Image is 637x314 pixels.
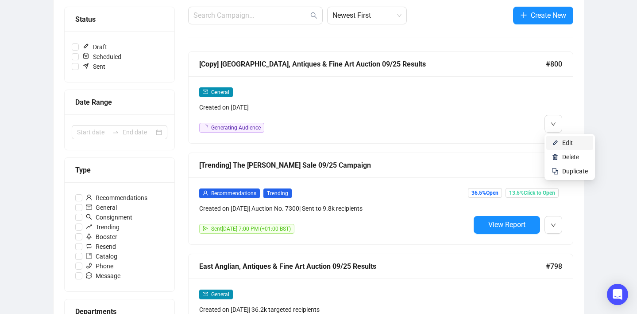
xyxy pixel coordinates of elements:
[468,188,502,198] span: 36.5% Open
[79,62,109,71] span: Sent
[188,51,573,144] a: [Copy] [GEOGRAPHIC_DATA], Antiques & Fine Art Auction 09/25 Results#800mailGeneralCreated on [DAT...
[211,125,261,131] span: Generating Audience
[562,153,579,161] span: Delete
[607,284,628,305] div: Open Intercom Messenger
[211,89,229,95] span: General
[203,226,208,231] span: send
[551,223,556,228] span: down
[112,129,119,136] span: to
[86,272,92,279] span: message
[310,12,317,19] span: search
[82,212,136,222] span: Consignment
[520,12,527,19] span: plus
[82,261,117,271] span: Phone
[211,226,291,232] span: Sent [DATE] 7:00 PM (+01:00 BST)
[552,168,559,175] img: svg+xml;base64,PHN2ZyB4bWxucz0iaHR0cDovL3d3dy53My5vcmcvMjAwMC9zdmciIHdpZHRoPSIyNCIgaGVpZ2h0PSIyNC...
[86,253,92,259] span: book
[86,204,92,210] span: mail
[75,14,164,25] div: Status
[112,129,119,136] span: swap-right
[199,204,470,213] div: Created on [DATE] | Auction No. 7300 | Sent to 9.8k recipients
[82,242,120,251] span: Resend
[86,263,92,269] span: phone
[203,190,208,196] span: user
[193,10,309,21] input: Search Campaign...
[77,127,108,137] input: Start date
[332,7,402,24] span: Newest First
[75,97,164,108] div: Date Range
[123,127,154,137] input: End date
[203,291,208,297] span: mail
[546,59,562,70] span: #800
[79,42,111,52] span: Draft
[474,216,540,234] button: View Report
[552,153,559,161] img: svg+xml;base64,PHN2ZyB4bWxucz0iaHR0cDovL3d3dy53My5vcmcvMjAwMC9zdmciIHhtbG5zOnhsaW5rPSJodHRwOi8vd3...
[86,233,92,239] span: rocket
[546,261,562,272] span: #798
[562,168,588,175] span: Duplicate
[199,261,546,272] div: East Anglian, Antiques & Fine Art Auction 09/25 Results
[199,102,470,112] div: Created on [DATE]
[75,165,164,176] div: Type
[86,224,92,230] span: rise
[79,52,125,62] span: Scheduled
[82,222,123,232] span: Trending
[82,203,120,212] span: General
[86,194,92,200] span: user
[506,188,559,198] span: 13.5% Click to Open
[199,160,546,171] div: [Trending] The [PERSON_NAME] Sale 09/25 Campaign
[211,190,256,196] span: Recommendations
[86,243,92,249] span: retweet
[562,139,573,146] span: Edit
[531,10,566,21] span: Create New
[82,251,121,261] span: Catalog
[263,188,292,198] span: Trending
[86,214,92,220] span: search
[82,271,124,281] span: Message
[551,122,556,127] span: down
[552,139,559,146] img: svg+xml;base64,PHN2ZyB4bWxucz0iaHR0cDovL3d3dy53My5vcmcvMjAwMC9zdmciIHhtbG5zOnhsaW5rPSJodHRwOi8vd3...
[82,193,151,203] span: Recommendations
[211,291,229,298] span: General
[82,232,121,242] span: Booster
[199,59,546,70] div: [Copy] [GEOGRAPHIC_DATA], Antiques & Fine Art Auction 09/25 Results
[488,220,525,229] span: View Report
[513,7,573,24] button: Create New
[203,89,208,94] span: mail
[203,125,208,130] span: loading
[188,153,573,245] a: [Trending] The [PERSON_NAME] Sale 09/25 Campaign#799userRecommendationsTrendingCreated on [DATE]|...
